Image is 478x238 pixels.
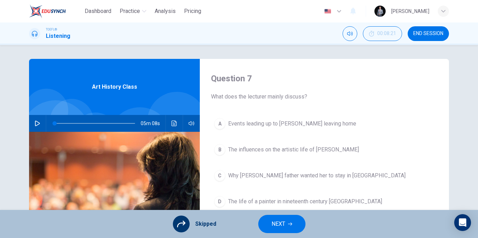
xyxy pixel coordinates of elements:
span: Practice [120,7,140,15]
img: en [323,9,332,14]
button: Pricing [181,5,204,18]
div: Hide [363,26,402,41]
img: Profile picture [374,6,386,17]
div: [PERSON_NAME] [391,7,429,15]
span: Art History Class [92,83,137,91]
h1: Listening [46,32,70,40]
span: Analysis [155,7,176,15]
h4: Question 7 [211,73,438,84]
button: Click to see the audio transcription [169,115,180,132]
button: NEXT [258,215,305,233]
span: Skipped [195,220,216,228]
span: END SESSION [413,31,443,36]
button: END SESSION [408,26,449,41]
a: EduSynch logo [29,4,82,18]
button: 00:08:21 [363,26,402,41]
div: Open Intercom Messenger [454,214,471,231]
div: Mute [343,26,357,41]
span: What does the lecturer mainly discuss? [211,93,438,101]
span: NEXT [272,219,285,229]
span: TOEFL® [46,27,57,32]
button: Practice [117,5,149,18]
span: Pricing [184,7,201,15]
img: EduSynch logo [29,4,66,18]
button: Dashboard [82,5,114,18]
span: 05m 08s [141,115,166,132]
span: 00:08:21 [377,31,396,36]
span: Dashboard [85,7,111,15]
button: Analysis [152,5,178,18]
